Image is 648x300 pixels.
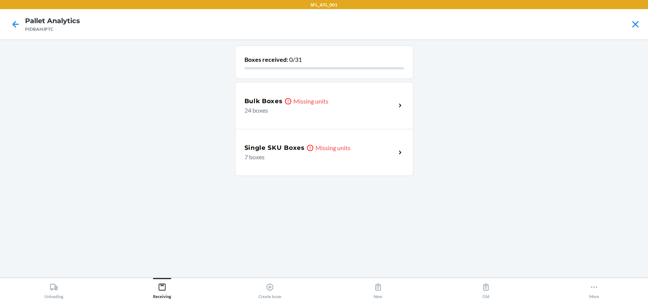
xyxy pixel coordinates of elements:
[589,280,599,299] div: More
[293,97,328,106] p: Missing units
[244,55,404,64] p: 0/31
[259,280,281,299] div: Create Issue
[244,56,288,63] b: Boxes received:
[153,280,171,299] div: Receiving
[216,278,324,299] button: Create Issue
[324,278,432,299] button: New
[244,143,305,152] h5: Single SKU Boxes
[315,143,350,152] p: Missing units
[244,97,283,106] h5: Bulk Boxes
[235,129,413,176] a: Single SKU BoxesMissing units7 boxes
[311,2,337,8] p: SFL_ATL_001
[25,16,80,26] h4: Pallet Analytics
[244,152,390,162] p: 7 boxes
[235,82,413,129] a: Bulk BoxesMissing units24 boxes
[244,106,390,115] p: 24 boxes
[432,278,540,299] button: Old
[44,280,63,299] div: Unloading
[374,280,382,299] div: New
[108,278,216,299] button: Receiving
[25,26,80,33] div: PIDBAHJPTC
[482,280,490,299] div: Old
